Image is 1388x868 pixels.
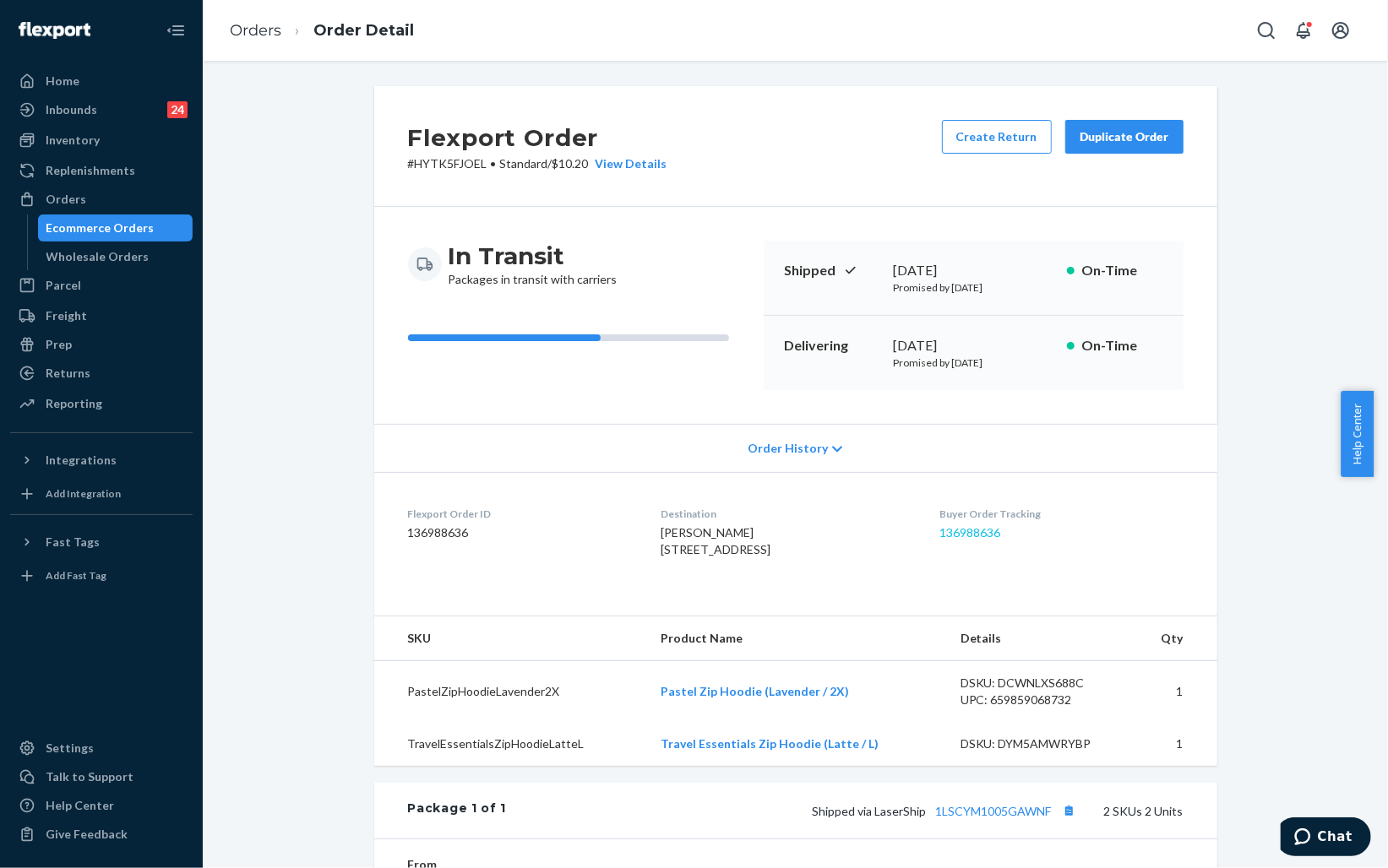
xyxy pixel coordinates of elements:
th: SKU [374,616,648,661]
div: Reporting [46,395,102,412]
span: [PERSON_NAME] [STREET_ADDRESS] [661,525,770,556]
h3: In Transit [449,241,618,271]
div: Prep [46,336,72,353]
a: Wholesale Orders [38,243,193,270]
div: Home [46,73,79,90]
a: Help Center [10,792,193,819]
div: [DATE] [894,261,1053,280]
button: Open Search Box [1249,14,1283,47]
a: Inbounds24 [10,96,193,123]
div: Settings [46,740,94,757]
div: 2 SKUs 2 Units [506,800,1183,822]
th: Qty [1132,616,1217,661]
div: Give Feedback [46,826,128,843]
img: Flexport logo [19,22,90,39]
button: Create Return [942,120,1052,154]
button: Open notifications [1287,14,1320,47]
div: Package 1 of 1 [408,800,507,822]
iframe: Opens a widget where you can chat to one of our agents [1281,817,1371,860]
button: Duplicate Order [1065,120,1184,154]
div: Fast Tags [46,534,100,551]
td: 1 [1132,661,1217,723]
div: Returns [46,365,90,382]
div: Wholesale Orders [46,248,150,265]
a: Order Detail [313,21,414,40]
button: Copy tracking number [1059,800,1080,822]
button: Fast Tags [10,529,193,556]
div: Add Integration [46,486,121,501]
p: On-Time [1081,336,1163,355]
p: On-Time [1081,261,1163,280]
h2: Flexport Order [408,120,667,155]
a: Inventory [10,127,193,154]
button: Help Center [1341,391,1374,477]
a: Replenishments [10,157,193,184]
div: Freight [46,307,87,324]
a: Home [10,68,193,95]
button: Give Feedback [10,821,193,848]
a: Reporting [10,390,193,417]
p: Shipped [784,261,880,280]
dt: Flexport Order ID [408,507,634,521]
div: Integrations [46,452,117,469]
div: Replenishments [46,162,135,179]
a: Travel Essentials Zip Hoodie (Latte / L) [661,736,879,751]
div: DSKU: DCWNLXS688C [961,675,1119,692]
dt: Buyer Order Tracking [939,507,1183,521]
div: Ecommerce Orders [46,220,155,236]
div: Add Fast Tag [46,568,106,583]
button: Close Navigation [159,14,193,47]
div: Inbounds [46,101,97,118]
div: Duplicate Order [1080,128,1169,145]
a: Add Integration [10,480,193,507]
dd: 136988636 [408,524,634,541]
span: Standard [500,156,548,171]
dt: Destination [661,507,912,521]
a: 136988636 [939,525,1000,540]
th: Product Name [647,616,946,661]
a: Pastel Zip Hoodie (Lavender / 2X) [661,684,849,698]
span: Shipped via LaserShip [813,804,1080,818]
div: [DATE] [894,336,1053,355]
p: Promised by [DATE] [894,355,1053,370]
td: 1 [1132,722,1217,766]
p: Delivering [784,336,880,355]
div: 24 [167,101,188,118]
div: Talk to Support [46,768,133,785]
div: Orders [46,191,86,208]
a: Freight [10,302,193,329]
button: Talk to Support [10,763,193,790]
a: Ecommerce Orders [38,214,193,241]
a: Orders [10,186,193,213]
th: Details [947,616,1133,661]
span: Order History [748,440,828,457]
a: Orders [230,21,281,40]
td: PastelZipHoodieLavender2X [374,661,648,723]
div: DSKU: DYM5AMWRYBP [961,735,1119,752]
span: • [491,156,497,171]
ol: breadcrumbs [216,6,427,56]
button: Integrations [10,447,193,474]
a: Parcel [10,272,193,299]
a: Add Fast Tag [10,562,193,589]
a: 1LSCYM1005GAWNF [936,804,1052,818]
a: Returns [10,360,193,387]
div: Parcel [46,277,81,294]
button: View Details [589,155,667,172]
div: Help Center [46,797,114,814]
td: TravelEssentialsZipHoodieLatteL [374,722,648,766]
div: Inventory [46,132,100,149]
div: UPC: 659859068732 [961,692,1119,708]
a: Settings [10,735,193,762]
button: Open account menu [1324,14,1358,47]
a: Prep [10,331,193,358]
div: Packages in transit with carriers [449,241,618,288]
p: Promised by [DATE] [894,280,1053,295]
p: # HYTK5FJOEL / $10.20 [408,155,667,172]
